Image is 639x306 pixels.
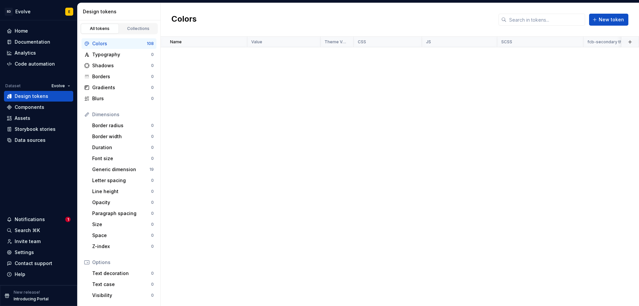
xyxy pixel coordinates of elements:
div: Z-index [92,243,151,250]
div: Blurs [92,95,151,102]
input: Search in tokens... [507,14,585,26]
a: Border radius0 [90,120,156,131]
div: 0 [151,271,154,276]
div: 0 [151,63,154,68]
p: Theme Variable [324,39,348,45]
div: 0 [151,211,154,216]
a: Gradients0 [82,82,156,93]
h2: Colors [171,14,197,26]
div: Generic dimension [92,166,149,173]
div: Typography [92,51,151,58]
div: Notifications [15,216,45,223]
div: 0 [151,293,154,298]
div: Border radius [92,122,151,129]
div: Duration [92,144,151,151]
a: Space0 [90,230,156,241]
p: Introducing Portal [14,296,49,302]
a: Colors108 [82,38,156,49]
div: 0 [151,233,154,238]
div: Dimensions [92,111,154,118]
a: Text decoration0 [90,268,156,279]
div: 0 [151,178,154,183]
a: Data sources [4,135,73,146]
span: New token [599,16,624,23]
a: Analytics [4,48,73,58]
div: Visibility [92,292,151,299]
div: 0 [151,134,154,139]
div: Invite team [15,238,41,245]
div: Letter spacing [92,177,151,184]
div: 0 [151,74,154,79]
button: Evolve [49,81,73,91]
div: Help [15,271,25,278]
button: SDEvolveE [1,4,76,19]
button: New token [589,14,628,26]
div: Data sources [15,137,46,144]
div: Gradients [92,84,151,91]
div: Line height [92,188,151,195]
a: Assets [4,113,73,124]
div: Components [15,104,44,111]
a: Font size0 [90,153,156,164]
a: Opacity0 [90,197,156,208]
div: Design tokens [15,93,48,100]
div: Documentation [15,39,50,45]
div: Borders [92,73,151,80]
p: Name [170,39,182,45]
div: Assets [15,115,30,122]
div: Options [92,259,154,266]
a: Storybook stories [4,124,73,135]
a: Shadows0 [82,60,156,71]
div: 0 [151,244,154,249]
div: Design tokens [83,8,158,15]
div: 0 [151,145,154,150]
div: Border width [92,133,151,140]
div: Analytics [15,50,36,56]
button: Help [4,269,73,280]
div: Colors [92,40,147,47]
div: Space [92,232,151,239]
a: Code automation [4,59,73,69]
div: Shadows [92,62,151,69]
a: Generic dimension19 [90,164,156,175]
div: 108 [147,41,154,46]
div: Settings [15,249,34,256]
a: Border width0 [90,131,156,142]
div: 0 [151,85,154,90]
button: Search ⌘K [4,225,73,236]
div: Text decoration [92,270,151,277]
a: Components [4,102,73,113]
a: Paragraph spacing0 [90,208,156,219]
a: Duration0 [90,142,156,153]
div: Dataset [5,83,21,89]
p: CSS [358,39,366,45]
div: 0 [151,96,154,101]
a: Z-index0 [90,241,156,252]
div: 0 [151,222,154,227]
div: Evolve [15,8,31,15]
div: E [68,9,70,14]
div: All tokens [83,26,116,31]
a: Invite team [4,236,73,247]
div: Paragraph spacing [92,210,151,217]
a: Visibility0 [90,290,156,301]
div: Home [15,28,28,34]
div: Collections [122,26,155,31]
div: Storybook stories [15,126,56,133]
a: Size0 [90,219,156,230]
div: Search ⌘K [15,227,40,234]
div: Contact support [15,260,52,267]
a: Blurs0 [82,93,156,104]
div: 0 [151,200,154,205]
div: 19 [149,167,154,172]
button: Notifications1 [4,214,73,225]
div: Font size [92,155,151,162]
div: SD [5,8,13,16]
p: fcb-secondary theme [587,39,631,45]
p: SCSS [501,39,512,45]
div: 0 [151,123,154,128]
a: Design tokens [4,91,73,102]
div: Opacity [92,199,151,206]
a: Home [4,26,73,36]
a: Documentation [4,37,73,47]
